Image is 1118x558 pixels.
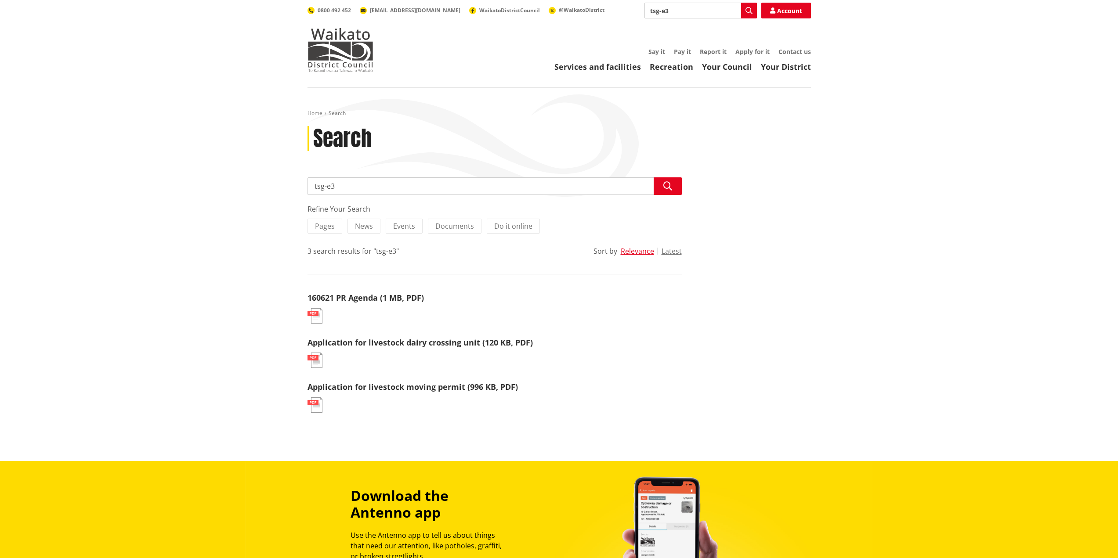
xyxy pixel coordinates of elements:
a: 160621 PR Agenda (1 MB, PDF) [308,292,424,303]
a: [EMAIL_ADDRESS][DOMAIN_NAME] [360,7,460,14]
div: 3 search results for "tsg-e3" [308,246,399,256]
span: [EMAIL_ADDRESS][DOMAIN_NAME] [370,7,460,14]
div: Refine Your Search [308,204,682,214]
span: @WaikatoDistrict [559,6,604,14]
a: Recreation [650,61,693,72]
button: Relevance [621,247,654,255]
span: Search [329,109,346,117]
a: 0800 492 452 [308,7,351,14]
div: Sort by [593,246,617,256]
a: Services and facilities [554,61,641,72]
a: Report it [700,47,727,56]
img: document-pdf.svg [308,397,322,413]
span: Pages [315,221,335,231]
input: Search input [308,177,682,195]
button: Latest [662,247,682,255]
a: Your Council [702,61,752,72]
img: Waikato District Council - Te Kaunihera aa Takiwaa o Waikato [308,28,373,72]
img: document-pdf.svg [308,308,322,324]
img: document-pdf.svg [308,353,322,368]
h3: Download the Antenno app [351,487,510,521]
input: Search input [644,3,757,18]
a: Application for livestock moving permit (996 KB, PDF) [308,382,518,392]
span: Do it online [494,221,532,231]
a: Contact us [778,47,811,56]
a: Say it [648,47,665,56]
a: Pay it [674,47,691,56]
a: Application for livestock dairy crossing unit (120 KB, PDF) [308,337,533,348]
a: Your District [761,61,811,72]
a: Home [308,109,322,117]
a: Account [761,3,811,18]
span: Documents [435,221,474,231]
nav: breadcrumb [308,110,811,117]
h1: Search [313,126,372,151]
a: WaikatoDistrictCouncil [469,7,540,14]
a: Apply for it [735,47,770,56]
a: @WaikatoDistrict [549,6,604,14]
span: Events [393,221,415,231]
span: 0800 492 452 [318,7,351,14]
span: News [355,221,373,231]
span: WaikatoDistrictCouncil [479,7,540,14]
